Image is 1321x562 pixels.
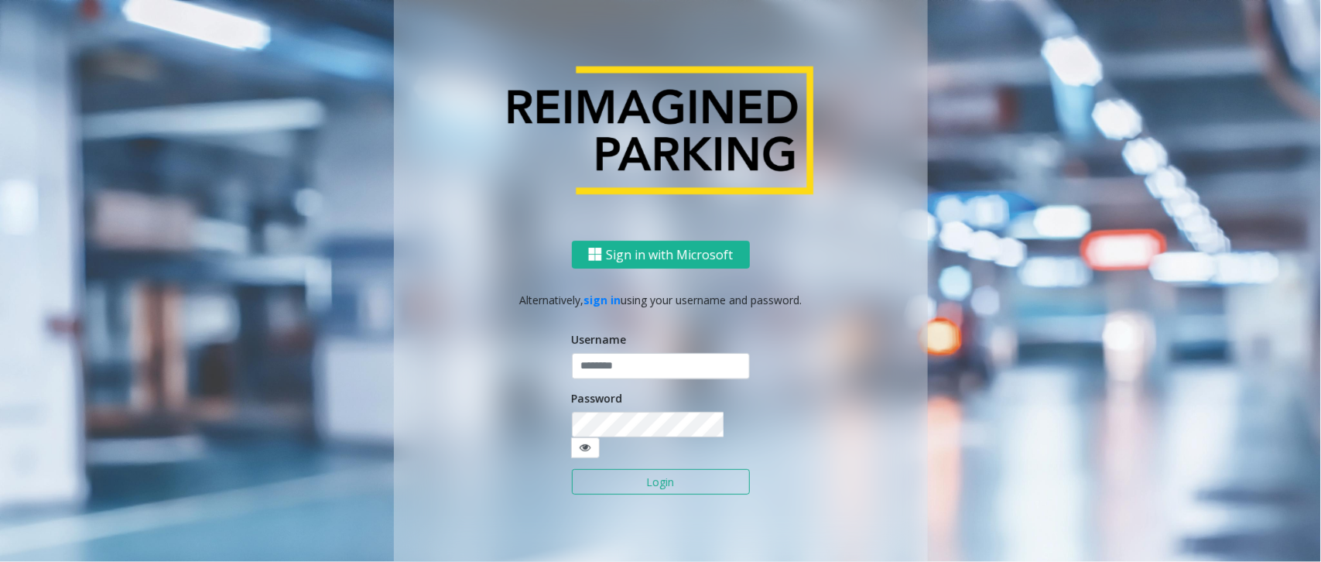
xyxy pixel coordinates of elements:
button: Login [572,469,750,495]
p: Alternatively, using your username and password. [409,292,912,308]
button: Sign in with Microsoft [572,241,750,269]
label: Password [572,390,623,406]
a: sign in [583,293,621,307]
label: Username [572,331,627,348]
